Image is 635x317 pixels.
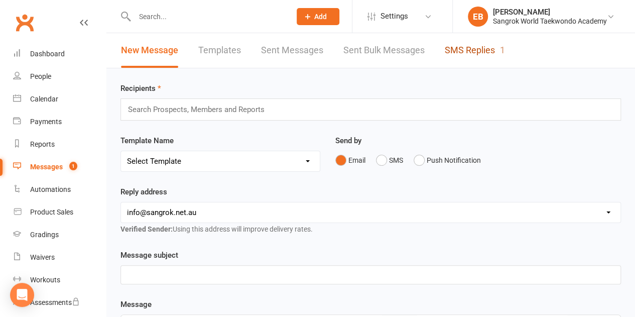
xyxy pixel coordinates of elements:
[13,156,106,178] a: Messages 1
[30,276,60,284] div: Workouts
[13,65,106,88] a: People
[198,33,241,68] a: Templates
[261,33,323,68] a: Sent Messages
[10,283,34,307] div: Open Intercom Messenger
[414,151,481,170] button: Push Notification
[30,163,63,171] div: Messages
[468,7,488,27] div: EB
[13,111,106,133] a: Payments
[121,33,178,68] a: New Message
[30,298,80,306] div: Assessments
[13,224,106,246] a: Gradings
[13,201,106,224] a: Product Sales
[335,151,365,170] button: Email
[30,253,55,261] div: Waivers
[335,135,361,147] label: Send by
[13,246,106,269] a: Waivers
[30,185,71,193] div: Automations
[120,249,178,261] label: Message subject
[120,225,173,233] strong: Verified Sender:
[30,208,73,216] div: Product Sales
[30,140,55,148] div: Reports
[120,135,174,147] label: Template Name
[13,291,106,314] a: Assessments
[314,13,327,21] span: Add
[445,33,505,68] a: SMS Replies1
[120,298,152,310] label: Message
[493,8,607,17] div: [PERSON_NAME]
[120,186,167,198] label: Reply address
[13,88,106,111] a: Calendar
[12,10,37,35] a: Clubworx
[493,17,607,26] div: Sangrok World Taekwondo Academy
[30,118,62,126] div: Payments
[132,10,284,24] input: Search...
[127,103,274,116] input: Search Prospects, Members and Reports
[13,178,106,201] a: Automations
[120,225,313,233] span: Using this address will improve delivery rates.
[30,72,51,80] div: People
[376,151,403,170] button: SMS
[13,43,106,65] a: Dashboard
[500,45,505,55] div: 1
[30,50,65,58] div: Dashboard
[30,95,58,103] div: Calendar
[13,269,106,291] a: Workouts
[30,231,59,239] div: Gradings
[69,162,77,170] span: 1
[380,5,408,28] span: Settings
[13,133,106,156] a: Reports
[297,8,339,25] button: Add
[343,33,425,68] a: Sent Bulk Messages
[120,82,161,94] label: Recipients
